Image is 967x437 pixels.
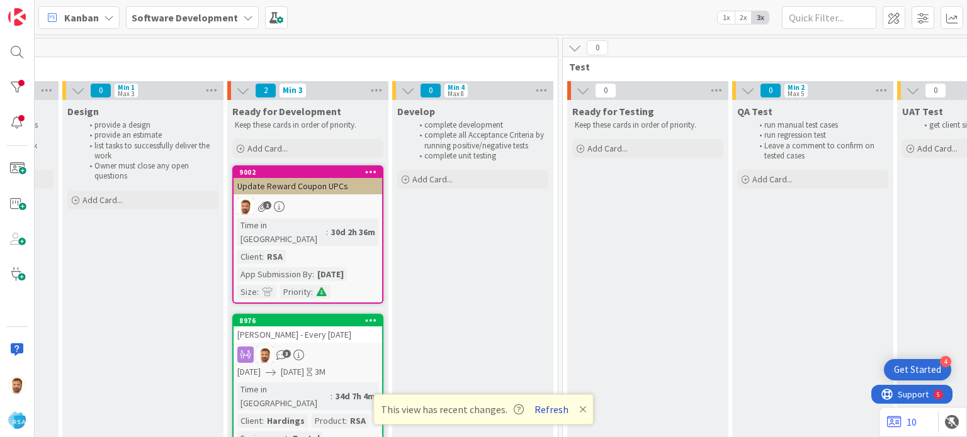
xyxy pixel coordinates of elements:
[65,5,69,15] div: 5
[332,389,378,403] div: 34d 7h 4m
[448,91,464,97] div: Max 8
[280,285,311,299] div: Priority
[232,105,341,118] span: Ready for Development
[82,141,217,162] li: list tasks to successfully deliver the work
[234,198,382,214] div: AS
[264,250,286,263] div: RSA
[247,143,288,154] span: Add Card...
[718,11,735,24] span: 1x
[234,167,382,194] div: 9002Update Reward Coupon UPCs
[312,267,314,281] span: :
[887,414,917,429] a: 10
[420,83,441,98] span: 0
[752,11,769,24] span: 3x
[412,120,546,130] li: complete development
[234,167,382,178] div: 9002
[752,174,793,185] span: Add Card...
[8,8,26,26] img: Visit kanbanzone.com
[326,225,328,239] span: :
[587,143,628,154] span: Add Card...
[239,168,382,177] div: 9002
[263,201,271,209] span: 1
[782,6,876,29] input: Quick Filter...
[788,91,804,97] div: Max 5
[235,120,381,130] p: Keep these cards in order of priority.
[788,84,805,91] div: Min 2
[255,83,276,98] span: 2
[572,105,654,118] span: Ready for Testing
[902,105,943,118] span: UAT Test
[237,365,261,379] span: [DATE]
[237,414,262,428] div: Client
[90,83,111,98] span: 0
[8,376,26,394] img: AS
[283,87,303,94] div: Min 3
[237,250,262,263] div: Client
[8,411,26,429] img: avatar
[237,285,257,299] div: Size
[347,414,369,428] div: RSA
[412,174,453,185] span: Add Card...
[237,267,312,281] div: App Submission By
[328,225,378,239] div: 30d 2h 36m
[397,105,435,118] span: Develop
[237,198,254,214] img: AS
[67,105,99,118] span: Design
[262,414,264,428] span: :
[262,250,264,263] span: :
[234,346,382,363] div: AS
[312,414,345,428] div: Product
[257,285,259,299] span: :
[314,267,347,281] div: [DATE]
[237,218,326,246] div: Time in [GEOGRAPHIC_DATA]
[737,105,772,118] span: QA Test
[331,389,332,403] span: :
[752,141,886,162] li: Leave a comment to confirm on tested cases
[281,365,304,379] span: [DATE]
[752,130,886,140] li: run regression test
[82,130,217,140] li: provide an estimate
[448,84,465,91] div: Min 4
[412,130,546,151] li: complete all Acceptance Criteria by running positive/negative tests
[264,414,308,428] div: Hardings
[315,365,325,379] div: 3M
[925,83,946,98] span: 0
[345,414,347,428] span: :
[234,315,382,343] div: 8976[PERSON_NAME] - Every [DATE]
[530,401,573,418] button: Refresh
[118,84,135,91] div: Min 1
[311,285,313,299] span: :
[595,83,616,98] span: 0
[237,382,331,410] div: Time in [GEOGRAPHIC_DATA]
[940,356,951,367] div: 4
[82,161,217,182] li: Owner must close any open questions
[26,2,57,17] span: Support
[64,10,99,25] span: Kanban
[82,120,217,130] li: provide a design
[132,11,238,24] b: Software Development
[381,402,524,417] span: This view has recent changes.
[412,151,546,161] li: complete unit testing
[917,143,958,154] span: Add Card...
[257,346,273,363] img: AS
[234,178,382,194] div: Update Reward Coupon UPCs
[118,91,134,97] div: Max 3
[587,40,608,55] span: 0
[239,316,382,325] div: 8976
[575,120,721,130] p: Keep these cards in order of priority.
[234,315,382,326] div: 8976
[82,194,123,206] span: Add Card...
[760,83,781,98] span: 0
[884,359,951,380] div: Open Get Started checklist, remaining modules: 4
[735,11,752,24] span: 2x
[894,363,941,376] div: Get Started
[752,120,886,130] li: run manual test cases
[283,350,291,358] span: 3
[234,326,382,343] div: [PERSON_NAME] - Every [DATE]
[232,165,383,304] a: 9002Update Reward Coupon UPCsASTime in [GEOGRAPHIC_DATA]:30d 2h 36mClient:RSAApp Submission By:[D...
